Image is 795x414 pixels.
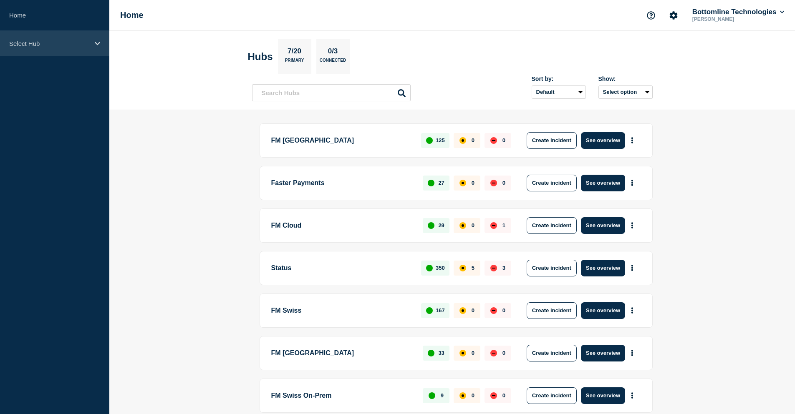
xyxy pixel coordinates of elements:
div: up [426,265,433,271]
button: Create incident [527,217,577,234]
div: up [428,222,434,229]
div: down [490,307,497,314]
p: 1 [502,222,505,228]
p: 167 [436,307,445,314]
button: Create incident [527,260,577,276]
p: Primary [285,58,304,67]
p: 33 [438,350,444,356]
div: affected [459,392,466,399]
div: affected [459,222,466,229]
p: FM [GEOGRAPHIC_DATA] [271,345,414,361]
p: 9 [441,392,444,399]
button: More actions [627,303,638,318]
p: 0 [502,180,505,186]
button: Create incident [527,132,577,149]
div: affected [459,137,466,144]
p: FM Swiss [271,302,412,319]
div: Sort by: [532,75,586,82]
button: See overview [581,217,625,234]
p: 3 [502,265,505,271]
button: More actions [627,260,638,276]
button: Bottomline Technologies [691,8,786,16]
div: down [490,137,497,144]
h2: Hubs [248,51,273,63]
button: See overview [581,345,625,361]
p: 27 [438,180,444,186]
button: See overview [581,302,625,319]
div: affected [459,307,466,314]
div: affected [459,350,466,356]
div: Show: [598,75,653,82]
button: See overview [581,260,625,276]
p: 0 [502,350,505,356]
p: 0 [502,307,505,314]
div: down [490,350,497,356]
input: Search Hubs [252,84,411,101]
button: More actions [627,388,638,403]
p: FM [GEOGRAPHIC_DATA] [271,132,412,149]
p: 0 [472,392,474,399]
button: Support [642,7,660,24]
p: 7/20 [284,47,304,58]
button: See overview [581,387,625,404]
p: [PERSON_NAME] [691,16,777,22]
p: 0/3 [325,47,341,58]
p: 0 [472,180,474,186]
button: See overview [581,132,625,149]
button: Select option [598,85,653,99]
button: Account settings [665,7,682,24]
p: FM Swiss On-Prem [271,387,414,404]
div: down [490,180,497,186]
button: Create incident [527,345,577,361]
p: Connected [320,58,346,67]
select: Sort by [532,85,586,99]
p: 350 [436,265,445,271]
p: 0 [472,307,474,314]
p: 0 [472,350,474,356]
div: up [428,180,434,186]
p: 0 [502,392,505,399]
p: Select Hub [9,40,89,47]
p: 5 [472,265,474,271]
button: Create incident [527,302,577,319]
p: Faster Payments [271,175,414,191]
h1: Home [120,10,144,20]
div: up [429,392,435,399]
p: FM Cloud [271,217,414,234]
div: down [490,222,497,229]
button: More actions [627,218,638,233]
button: More actions [627,345,638,361]
p: 0 [502,137,505,143]
div: down [490,265,497,271]
div: affected [459,265,466,271]
button: More actions [627,133,638,148]
p: 0 [472,137,474,143]
p: 125 [436,137,445,143]
div: up [426,307,433,314]
div: up [428,350,434,356]
div: down [490,392,497,399]
p: Status [271,260,412,276]
div: affected [459,180,466,186]
button: Create incident [527,387,577,404]
button: More actions [627,175,638,191]
button: See overview [581,175,625,191]
p: 29 [438,222,444,228]
div: up [426,137,433,144]
p: 0 [472,222,474,228]
button: Create incident [527,175,577,191]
